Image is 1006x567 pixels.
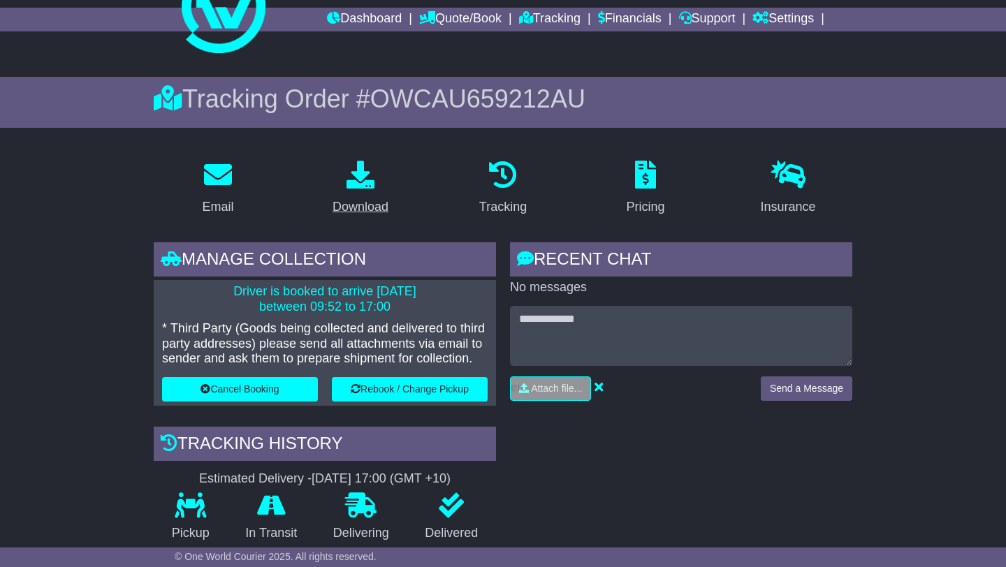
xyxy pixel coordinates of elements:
[761,376,852,401] button: Send a Message
[315,526,407,541] p: Delivering
[327,8,402,31] a: Dashboard
[598,8,662,31] a: Financials
[419,8,502,31] a: Quote/Book
[370,84,585,113] span: OWCAU659212AU
[154,526,228,541] p: Pickup
[312,471,451,487] div: [DATE] 17:00 (GMT +10)
[617,156,673,221] a: Pricing
[470,156,536,221] a: Tracking
[175,551,377,562] span: © One World Courier 2025. All rights reserved.
[162,321,488,367] p: * Third Party (Goods being collected and delivered to third party addresses) please send all atta...
[626,198,664,216] div: Pricing
[333,198,388,216] div: Download
[752,8,814,31] a: Settings
[162,377,318,402] button: Cancel Booking
[154,471,496,487] div: Estimated Delivery -
[193,156,242,221] a: Email
[519,8,581,31] a: Tracking
[510,280,852,295] p: No messages
[154,84,852,114] div: Tracking Order #
[751,156,824,221] a: Insurance
[162,284,488,314] p: Driver is booked to arrive [DATE] between 09:52 to 17:00
[479,198,527,216] div: Tracking
[228,526,316,541] p: In Transit
[407,526,497,541] p: Delivered
[202,198,233,216] div: Email
[323,156,398,221] a: Download
[760,198,815,216] div: Insurance
[332,377,488,402] button: Rebook / Change Pickup
[154,242,496,280] div: Manage collection
[679,8,736,31] a: Support
[154,427,496,464] div: Tracking history
[510,242,852,280] div: RECENT CHAT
